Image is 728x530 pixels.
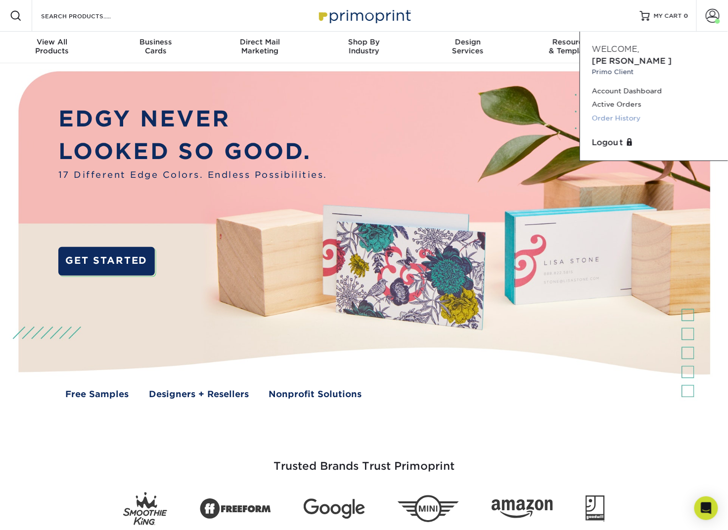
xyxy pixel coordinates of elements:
a: Order History [592,112,716,125]
a: Resources& Templates [520,32,624,63]
span: Business [104,38,208,46]
span: 0 [684,12,688,19]
a: Designers + Resellers [149,388,249,401]
img: Mini [398,495,459,523]
a: Shop ByIndustry [312,32,416,63]
img: Smoothie King [123,492,167,526]
img: Google [304,499,365,519]
span: Resources [520,38,624,46]
a: Active Orders [592,98,716,111]
p: LOOKED SO GOOD. [58,135,327,168]
h3: Trusted Brands Trust Primoprint [75,436,653,485]
span: Shop By [312,38,416,46]
div: & Templates [520,38,624,55]
div: Services [416,38,520,55]
small: Primo Client [592,67,716,77]
img: Goodwill [586,495,605,522]
p: EDGY NEVER [58,103,327,135]
div: Industry [312,38,416,55]
a: GET STARTED [58,247,155,276]
span: MY CART [654,12,682,20]
img: Freeform [200,493,271,525]
a: Nonprofit Solutions [269,388,362,401]
div: Cards [104,38,208,55]
span: 17 Different Edge Colors. Endless Possibilities. [58,168,327,181]
span: Design [416,38,520,46]
span: Welcome, [592,44,639,54]
a: BusinessCards [104,32,208,63]
input: SEARCH PRODUCTS..... [40,10,136,22]
div: Open Intercom Messenger [694,496,718,520]
a: Logout [592,137,716,149]
span: Direct Mail [208,38,312,46]
a: DesignServices [416,32,520,63]
a: Direct MailMarketing [208,32,312,63]
a: Free Samples [65,388,129,401]
img: Amazon [492,499,553,518]
a: Account Dashboard [592,84,716,98]
img: Primoprint [315,5,413,26]
span: [PERSON_NAME] [592,56,672,66]
div: Marketing [208,38,312,55]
